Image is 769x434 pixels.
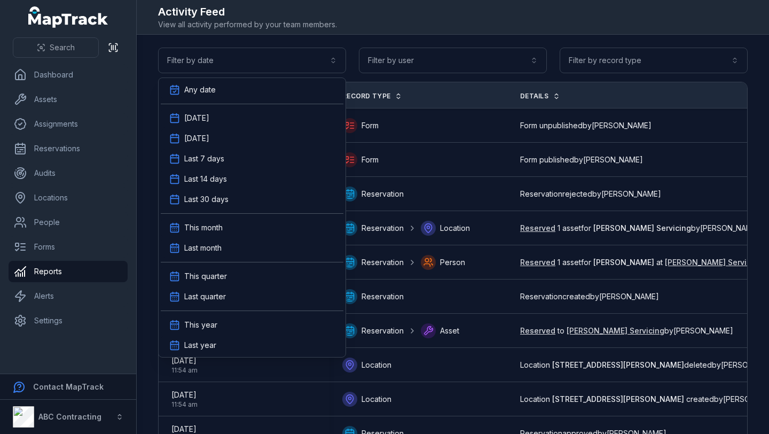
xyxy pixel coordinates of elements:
[158,48,346,73] button: Filter by date
[184,133,209,144] span: [DATE]
[184,194,229,205] span: Last 30 days
[184,320,217,330] span: This year
[184,153,224,164] span: Last 7 days
[184,271,227,282] span: This quarter
[184,84,216,95] span: Any date
[184,222,223,233] span: This month
[184,291,226,302] span: Last quarter
[184,113,209,123] span: [DATE]
[184,174,227,184] span: Last 14 days
[158,77,346,358] div: Filter by date
[184,340,216,351] span: Last year
[184,243,222,253] span: Last month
